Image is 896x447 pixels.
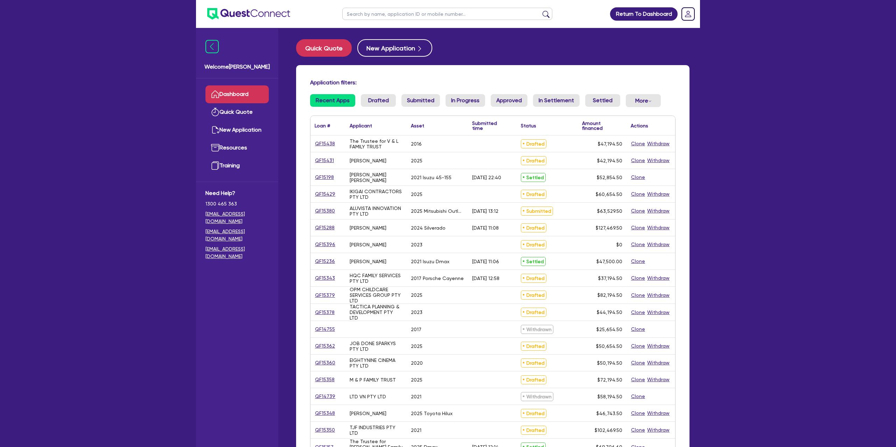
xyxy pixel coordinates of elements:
div: [DATE] 22:40 [472,175,501,180]
div: [PERSON_NAME] [350,259,386,264]
div: EIGHTYNINE CINEMA PTY LTD [350,357,402,369]
span: $44,194.50 [597,309,622,315]
span: $50,654.50 [596,343,622,349]
span: $25,654.50 [596,327,622,332]
div: [PERSON_NAME] [350,242,386,247]
span: Drafted [521,240,546,249]
span: Drafted [521,342,546,351]
a: QF14739 [315,392,336,400]
a: QF15236 [315,257,335,265]
div: OPM CHILDCARE SERVICES GROUP PTY LTD [350,287,402,303]
button: Dropdown toggle [626,94,661,107]
button: Clone [631,291,645,299]
button: Clone [631,173,645,181]
span: $72,194.50 [597,377,622,383]
a: Quick Quote [205,103,269,121]
a: In Settlement [533,94,580,107]
a: QF15198 [315,173,334,181]
button: Withdraw [647,342,670,350]
div: M & P FAMILY TRUST [350,377,396,383]
input: Search by name, application ID or mobile number... [342,8,552,20]
span: $63,529.50 [597,208,622,214]
a: QF14755 [315,325,335,333]
div: 2021 [411,394,421,399]
button: Clone [631,426,645,434]
span: Drafted [521,308,546,317]
div: 2023 [411,309,422,315]
div: 2023 [411,242,422,247]
span: Drafted [521,358,546,368]
span: Drafted [521,291,546,300]
div: 2021 [411,427,421,433]
button: Clone [631,156,645,165]
span: Drafted [521,156,546,165]
button: Clone [631,376,645,384]
a: QF15379 [315,291,335,299]
a: Resources [205,139,269,157]
div: Applicant [350,123,372,128]
span: Drafted [521,274,546,283]
a: Settled [585,94,620,107]
button: Clone [631,274,645,282]
div: IKIGAI CONTRACTORS PTY LTD [350,189,402,200]
a: Dashboard [205,85,269,103]
span: 1300 465 363 [205,200,269,208]
span: $46,743.50 [596,411,622,416]
button: Withdraw [647,274,670,282]
button: Withdraw [647,240,670,249]
div: JOB DONE SPARKYS PTY LTD [350,341,402,352]
button: Withdraw [647,140,670,148]
div: TJF INDUSTRIES PTY LTD [350,425,402,436]
div: Amount financed [582,121,622,131]
div: HQC FAMILY SERVICES PTY LTD [350,273,402,284]
div: [PERSON_NAME] [350,411,386,416]
a: QF15378 [315,308,335,316]
img: new-application [211,126,219,134]
div: TACTICA PLANNING & DEVELOPMENT PTY LTD [350,304,402,321]
a: In Progress [446,94,485,107]
span: Drafted [521,223,546,232]
div: 2021 Isuzu Dmax [411,259,449,264]
span: Drafted [521,375,546,384]
button: Clone [631,325,645,333]
div: 2017 Porsche Cayenne [411,275,464,281]
div: 2025 [411,343,422,349]
a: QF15438 [315,140,335,148]
a: QF15380 [315,207,335,215]
a: Approved [491,94,527,107]
a: Recent Apps [310,94,355,107]
img: resources [211,144,219,152]
div: 2025 Mitsubishi Outlander [411,208,464,214]
div: LTD VN PTY LTD [350,394,386,399]
div: ALUVISTA INNOVATION PTY LTD [350,205,402,217]
span: $52,854.50 [597,175,622,180]
a: Dropdown toggle [679,5,697,23]
button: Withdraw [647,156,670,165]
button: Clone [631,308,645,316]
button: New Application [357,39,432,57]
div: [DATE] 12:58 [472,275,499,281]
div: Loan # [315,123,330,128]
img: training [211,161,219,170]
a: Training [205,157,269,175]
span: $102,469.50 [595,427,622,433]
span: Need Help? [205,189,269,197]
span: $58,194.50 [597,394,622,399]
div: 2021 Isuzu 45-155 [411,175,451,180]
a: New Application [205,121,269,139]
img: icon-menu-close [205,40,219,53]
div: 2025 Toyota Hilux [411,411,453,416]
button: Clone [631,409,645,417]
a: QF15350 [315,426,335,434]
div: [DATE] 11:08 [472,225,499,231]
img: quest-connect-logo-blue [207,8,290,20]
button: Withdraw [647,426,670,434]
span: $42,194.50 [597,158,622,163]
button: Clone [631,207,645,215]
a: [EMAIL_ADDRESS][DOMAIN_NAME] [205,245,269,260]
button: Clone [631,392,645,400]
div: 2025 [411,191,422,197]
span: $82,194.50 [597,292,622,298]
div: 2016 [411,141,422,147]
